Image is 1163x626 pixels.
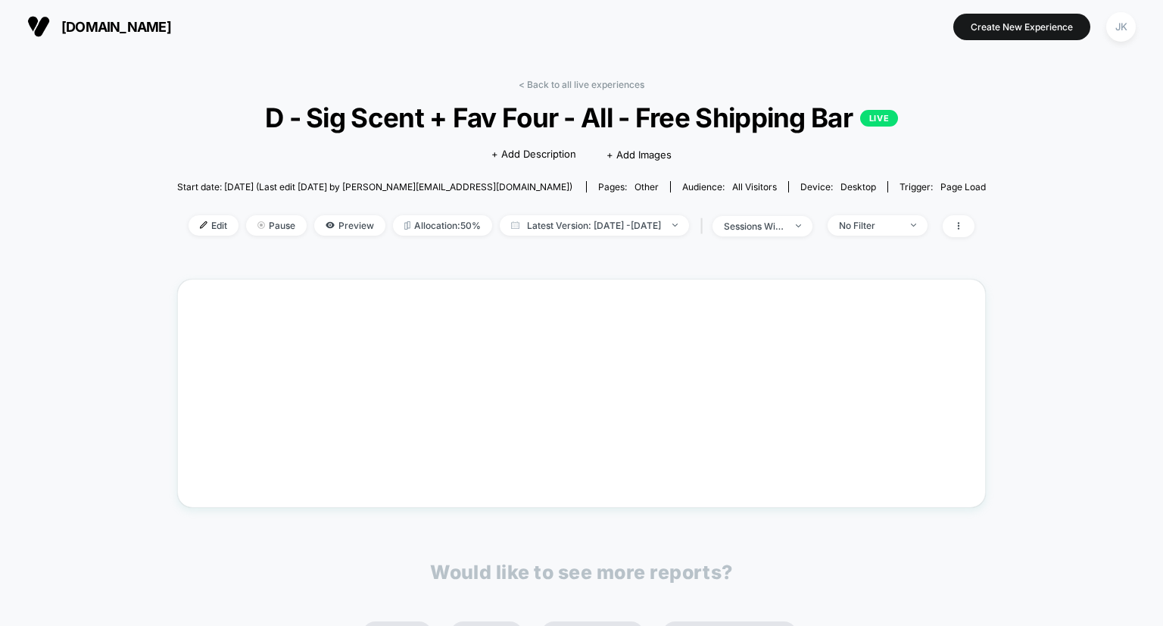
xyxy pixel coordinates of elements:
[940,181,986,192] span: Page Load
[840,181,876,192] span: desktop
[598,181,659,192] div: Pages:
[900,181,986,192] div: Trigger:
[682,181,777,192] div: Audience:
[314,215,385,236] span: Preview
[860,110,898,127] p: LIVE
[953,14,1090,40] button: Create New Experience
[911,224,916,227] img: end
[23,14,176,39] button: [DOMAIN_NAME]
[788,181,887,192] span: Device:
[27,15,50,38] img: Visually logo
[839,220,900,231] div: No Filter
[246,215,307,236] span: Pause
[519,79,644,90] a: < Back to all live experiences
[177,181,572,192] span: Start date: [DATE] (Last edit [DATE] by [PERSON_NAME][EMAIL_ADDRESS][DOMAIN_NAME])
[732,181,777,192] span: All Visitors
[1102,11,1140,42] button: JK
[672,224,678,227] img: end
[511,221,519,229] img: calendar
[393,215,492,236] span: Allocation: 50%
[218,102,946,133] span: D - Sig Scent + Fav Four - All - Free Shipping Bar
[189,215,239,236] span: Edit
[697,215,712,237] span: |
[61,19,171,35] span: [DOMAIN_NAME]
[430,561,733,584] p: Would like to see more reports?
[796,224,801,227] img: end
[606,149,672,161] span: + Add Images
[635,181,659,192] span: other
[404,221,410,230] img: rebalance
[257,221,265,229] img: end
[1106,12,1136,42] div: JK
[500,215,689,236] span: Latest Version: [DATE] - [DATE]
[491,147,576,162] span: + Add Description
[724,221,784,232] div: sessions with impression
[200,221,207,229] img: edit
